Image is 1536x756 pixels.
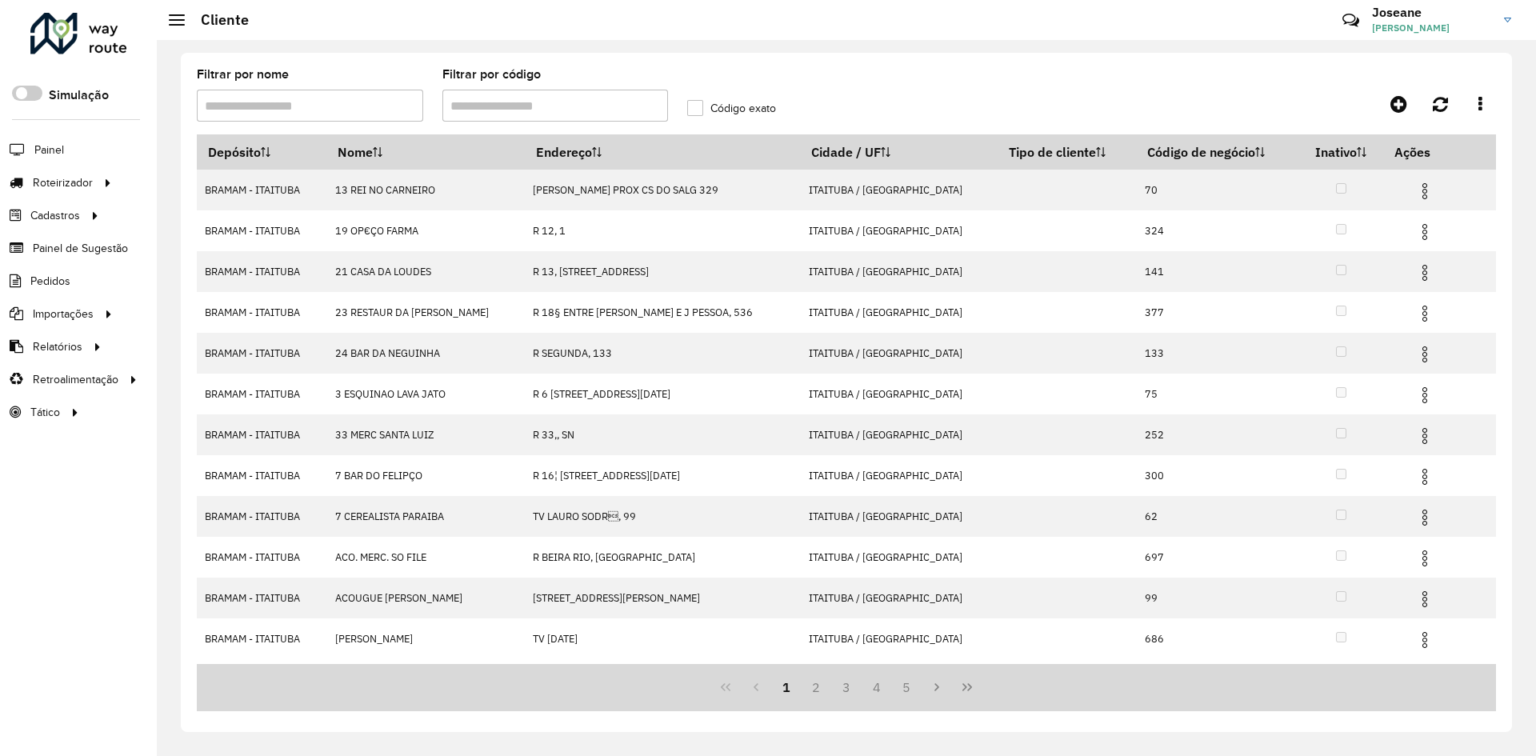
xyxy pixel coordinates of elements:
[998,135,1137,170] th: Tipo de cliente
[801,672,831,702] button: 2
[525,374,800,414] td: R 6 [STREET_ADDRESS][DATE]
[525,414,800,455] td: R 33,, SN
[771,672,802,702] button: 1
[1136,537,1298,578] td: 697
[197,414,326,455] td: BRAMAM - ITAITUBA
[197,210,326,251] td: BRAMAM - ITAITUBA
[197,455,326,496] td: BRAMAM - ITAITUBA
[197,170,326,210] td: BRAMAM - ITAITUBA
[892,672,922,702] button: 5
[1383,135,1479,169] th: Ações
[1136,414,1298,455] td: 252
[1136,170,1298,210] td: 70
[800,455,998,496] td: ITAITUBA / [GEOGRAPHIC_DATA]
[49,86,109,105] label: Simulação
[326,496,525,537] td: 7 CEREALISTA PARAIBA
[800,135,998,170] th: Cidade / UF
[326,374,525,414] td: 3 ESQUINAO LAVA JATO
[525,251,800,292] td: R 13, [STREET_ADDRESS]
[197,618,326,659] td: BRAMAM - ITAITUBA
[800,414,998,455] td: ITAITUBA / [GEOGRAPHIC_DATA]
[525,210,800,251] td: R 12, 1
[800,374,998,414] td: ITAITUBA / [GEOGRAPHIC_DATA]
[33,306,94,322] span: Importações
[326,618,525,659] td: [PERSON_NAME]
[800,292,998,333] td: ITAITUBA / [GEOGRAPHIC_DATA]
[1136,455,1298,496] td: 300
[1136,374,1298,414] td: 75
[800,496,998,537] td: ITAITUBA / [GEOGRAPHIC_DATA]
[197,251,326,292] td: BRAMAM - ITAITUBA
[525,496,800,537] td: TV LAURO SODR, 99
[33,371,118,388] span: Retroalimentação
[1372,5,1492,20] h3: Joseane
[197,374,326,414] td: BRAMAM - ITAITUBA
[800,618,998,659] td: ITAITUBA / [GEOGRAPHIC_DATA]
[1136,618,1298,659] td: 686
[687,100,776,117] label: Código exato
[326,333,525,374] td: 24 BAR DA NEGUINHA
[1298,135,1383,170] th: Inativo
[1334,3,1368,38] a: Contato Rápido
[197,333,326,374] td: BRAMAM - ITAITUBA
[33,174,93,191] span: Roteirizador
[326,251,525,292] td: 21 CASA DA LOUDES
[326,292,525,333] td: 23 RESTAUR DA [PERSON_NAME]
[197,65,289,84] label: Filtrar por nome
[800,170,998,210] td: ITAITUBA / [GEOGRAPHIC_DATA]
[800,578,998,618] td: ITAITUBA / [GEOGRAPHIC_DATA]
[831,672,862,702] button: 3
[525,578,800,618] td: [STREET_ADDRESS][PERSON_NAME]
[33,338,82,355] span: Relatórios
[525,135,800,170] th: Endereço
[800,251,998,292] td: ITAITUBA / [GEOGRAPHIC_DATA]
[326,537,525,578] td: ACO. MERC. SO FILE
[862,672,892,702] button: 4
[185,11,249,29] h2: Cliente
[525,292,800,333] td: R 18§ ENTRE [PERSON_NAME] E J PESSOA, 536
[525,333,800,374] td: R SEGUNDA, 133
[525,618,800,659] td: TV [DATE]
[1136,251,1298,292] td: 141
[442,65,541,84] label: Filtrar por código
[326,578,525,618] td: ACOUGUE [PERSON_NAME]
[197,135,326,170] th: Depósito
[30,404,60,421] span: Tático
[952,672,982,702] button: Last Page
[326,135,525,170] th: Nome
[197,578,326,618] td: BRAMAM - ITAITUBA
[30,207,80,224] span: Cadastros
[326,170,525,210] td: 13 REI NO CARNEIRO
[197,537,326,578] td: BRAMAM - ITAITUBA
[1136,210,1298,251] td: 324
[197,496,326,537] td: BRAMAM - ITAITUBA
[1136,292,1298,333] td: 377
[326,455,525,496] td: 7 BAR DO FELIPÇO
[33,240,128,257] span: Painel de Sugestão
[525,170,800,210] td: [PERSON_NAME] PROX CS DO SALG 329
[197,292,326,333] td: BRAMAM - ITAITUBA
[525,537,800,578] td: R BEIRA RIO, [GEOGRAPHIC_DATA]
[800,210,998,251] td: ITAITUBA / [GEOGRAPHIC_DATA]
[326,414,525,455] td: 33 MERC SANTA LUIZ
[30,273,70,290] span: Pedidos
[1372,21,1492,35] span: [PERSON_NAME]
[1136,578,1298,618] td: 99
[800,537,998,578] td: ITAITUBA / [GEOGRAPHIC_DATA]
[525,455,800,496] td: R 16¦ [STREET_ADDRESS][DATE]
[34,142,64,158] span: Painel
[1136,333,1298,374] td: 133
[1136,135,1298,170] th: Código de negócio
[1136,496,1298,537] td: 62
[922,672,952,702] button: Next Page
[326,210,525,251] td: 19 OP€ÇO FARMA
[800,333,998,374] td: ITAITUBA / [GEOGRAPHIC_DATA]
